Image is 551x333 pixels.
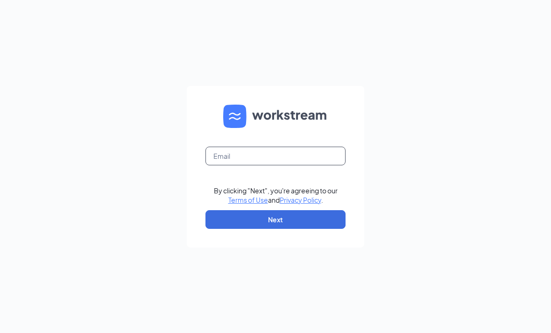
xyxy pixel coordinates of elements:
[280,196,321,204] a: Privacy Policy
[205,210,346,229] button: Next
[205,147,346,165] input: Email
[228,196,268,204] a: Terms of Use
[214,186,338,205] div: By clicking "Next", you're agreeing to our and .
[223,105,328,128] img: WS logo and Workstream text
